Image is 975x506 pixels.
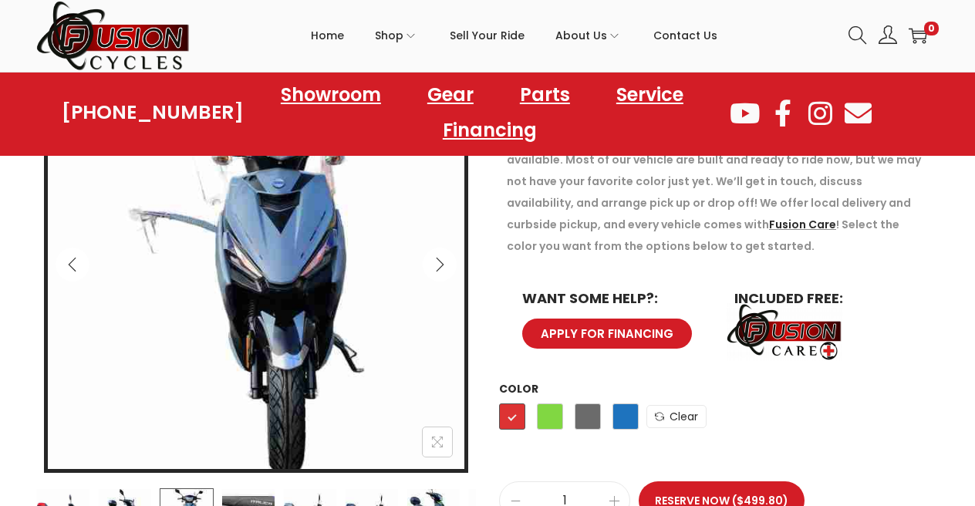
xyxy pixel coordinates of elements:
[191,1,837,70] nav: Primary navigation
[507,127,931,257] p: Reserve now! For 20% down be the next in line when this vehicle is available. Most of our vehicle...
[375,1,419,70] a: Shop
[555,16,607,55] span: About Us
[601,77,699,113] a: Service
[653,16,717,55] span: Contact Us
[244,77,728,148] nav: Menu
[541,328,673,339] span: APPLY FOR FINANCING
[311,1,344,70] a: Home
[427,113,552,148] a: Financing
[653,1,717,70] a: Contact Us
[522,319,692,349] a: APPLY FOR FINANCING
[375,16,403,55] span: Shop
[48,60,464,477] img: Product image
[62,102,244,123] a: [PHONE_NUMBER]
[311,16,344,55] span: Home
[499,381,538,396] label: Color
[504,77,585,113] a: Parts
[646,405,707,428] a: Clear
[522,292,703,305] h6: WANT SOME HELP?:
[423,248,457,282] button: Next
[555,1,622,70] a: About Us
[450,16,525,55] span: Sell Your Ride
[265,77,396,113] a: Showroom
[412,77,489,113] a: Gear
[56,248,89,282] button: Previous
[909,26,927,45] a: 0
[450,1,525,70] a: Sell Your Ride
[769,217,836,232] a: Fusion Care
[734,292,916,305] h6: INCLUDED FREE:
